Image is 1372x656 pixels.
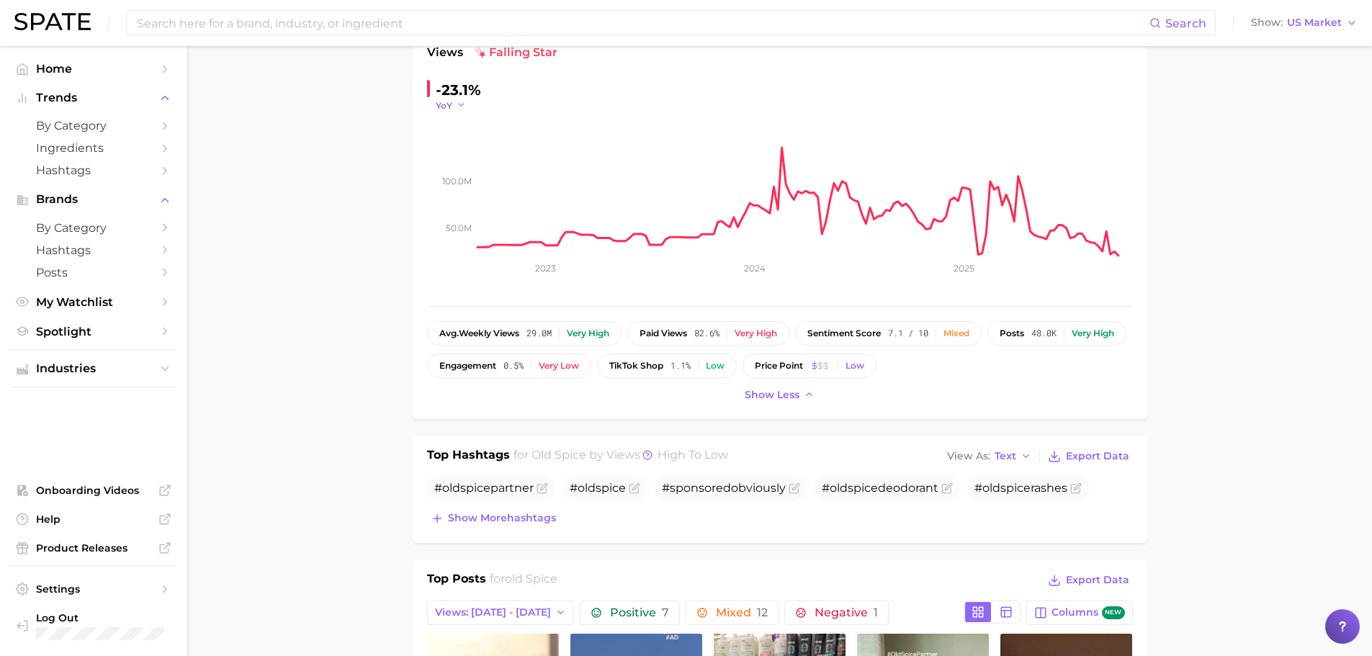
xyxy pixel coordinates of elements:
[427,601,575,625] button: Views: [DATE] - [DATE]
[12,137,176,159] a: Ingredients
[830,481,848,495] span: old
[442,176,472,187] tspan: 100.0m
[789,482,800,494] button: Flag as miscategorized or irrelevant
[1044,446,1132,467] button: Export Data
[1102,606,1125,620] span: new
[475,47,486,58] img: falling star
[629,482,640,494] button: Flag as miscategorized or irrelevant
[795,321,982,346] button: sentiment score7.1 / 10Mixed
[1072,328,1114,338] div: Very high
[490,570,557,592] h2: for
[526,328,552,338] span: 29.0m
[36,295,151,309] span: My Watchlist
[446,223,472,233] tspan: 50.0m
[36,583,151,596] span: Settings
[743,263,765,274] tspan: 2024
[1000,328,1024,338] span: posts
[439,328,459,338] abbr: average
[436,78,481,102] div: -23.1%
[846,361,864,371] div: Low
[995,452,1016,460] span: Text
[12,189,176,210] button: Brands
[505,572,557,585] span: old spice
[36,542,151,554] span: Product Releases
[12,239,176,261] a: Hashtags
[36,611,164,624] span: Log Out
[532,448,586,462] span: old spice
[848,481,878,495] span: spice
[658,448,728,462] span: high to low
[974,481,1067,495] span: # rashes
[36,119,151,132] span: by Category
[735,328,777,338] div: Very high
[597,354,737,378] button: TikTok shop1.1%Low
[36,62,151,76] span: Home
[943,328,969,338] div: Mixed
[570,481,626,495] span: #
[36,513,151,526] span: Help
[427,508,560,529] button: Show morehashtags
[12,217,176,239] a: by Category
[36,193,151,206] span: Brands
[539,361,579,371] div: Very low
[135,11,1149,35] input: Search here for a brand, industry, or ingredient
[1287,19,1342,27] span: US Market
[1066,450,1129,462] span: Export Data
[537,482,548,494] button: Flag as miscategorized or irrelevant
[1251,19,1283,27] span: Show
[610,607,669,619] span: Positive
[12,607,176,644] a: Log out. Currently logged in with e-mail staiger.e@pg.com.
[14,13,91,30] img: SPATE
[953,263,974,274] tspan: 2025
[36,325,151,338] span: Spotlight
[434,481,534,495] span: # partner
[36,266,151,279] span: Posts
[1052,606,1124,620] span: Columns
[1044,570,1132,590] button: Export Data
[741,385,819,405] button: Show less
[596,481,626,495] span: spice
[442,481,460,495] span: old
[36,221,151,235] span: by Category
[807,328,881,338] span: sentiment score
[947,452,990,460] span: View As
[757,606,768,619] span: 12
[1031,328,1057,338] span: 48.0k
[755,361,803,371] span: price point
[874,606,878,619] span: 1
[12,58,176,80] a: Home
[609,361,663,371] span: TikTok shop
[460,481,490,495] span: spice
[427,44,463,61] span: Views
[36,243,151,257] span: Hashtags
[888,328,928,338] span: 7.1 / 10
[427,354,591,378] button: engagement0.5%Very low
[12,480,176,501] a: Onboarding Videos
[503,361,524,371] span: 0.5%
[448,512,556,524] span: Show more hashtags
[743,354,876,378] button: price pointLow
[822,481,938,495] span: # deodorant
[567,328,609,338] div: Very high
[435,606,551,619] span: Views: [DATE] - [DATE]
[12,320,176,343] a: Spotlight
[436,99,467,112] button: YoY
[12,508,176,530] a: Help
[439,328,519,338] span: weekly views
[36,91,151,104] span: Trends
[982,481,1000,495] span: old
[1000,481,1031,495] span: spice
[662,481,786,495] span: #sponsoredobviously
[1066,574,1129,586] span: Export Data
[640,328,687,338] span: paid views
[36,484,151,497] span: Onboarding Videos
[1247,14,1361,32] button: ShowUS Market
[941,482,953,494] button: Flag as miscategorized or irrelevant
[12,578,176,600] a: Settings
[706,361,725,371] div: Low
[36,362,151,375] span: Industries
[475,44,557,61] span: falling star
[745,389,799,401] span: Show less
[1165,17,1206,30] span: Search
[662,606,669,619] span: 7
